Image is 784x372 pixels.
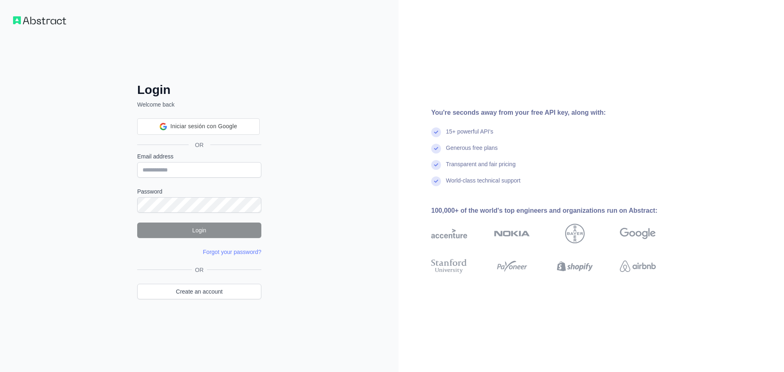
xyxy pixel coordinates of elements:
[170,122,237,131] span: Iniciar sesión con Google
[431,206,682,216] div: 100,000+ of the world's top engineers and organizations run on Abstract:
[137,100,261,109] p: Welcome back
[13,16,66,25] img: Workflow
[137,187,261,196] label: Password
[494,224,530,243] img: nokia
[137,223,261,238] button: Login
[431,144,441,154] img: check mark
[137,152,261,160] label: Email address
[565,224,585,243] img: bayer
[494,257,530,275] img: payoneer
[203,249,261,255] a: Forgot your password?
[620,224,656,243] img: google
[446,127,493,144] div: 15+ powerful API's
[137,284,261,299] a: Create an account
[137,82,261,97] h2: Login
[192,266,207,274] span: OR
[446,160,516,176] div: Transparent and fair pricing
[189,141,210,149] span: OR
[431,176,441,186] img: check mark
[431,127,441,137] img: check mark
[446,176,521,193] div: World-class technical support
[431,108,682,118] div: You're seconds away from your free API key, along with:
[446,144,498,160] div: Generous free plans
[137,118,260,135] div: Iniciar sesión con Google
[620,257,656,275] img: airbnb
[557,257,593,275] img: shopify
[431,257,467,275] img: stanford university
[431,224,467,243] img: accenture
[431,160,441,170] img: check mark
